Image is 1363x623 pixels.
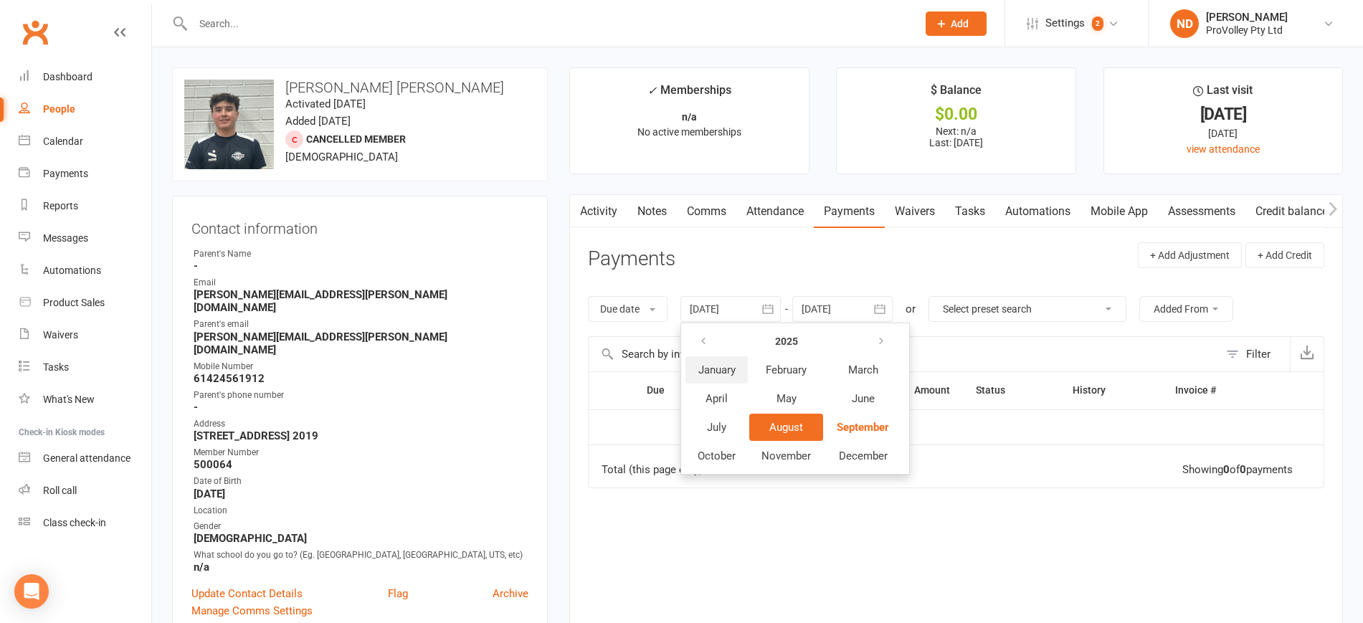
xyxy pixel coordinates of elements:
button: June [825,385,901,412]
span: November [761,450,811,462]
strong: 500064 [194,458,528,471]
strong: 2025 [775,336,798,347]
a: Mobile App [1081,195,1158,228]
a: Archive [493,585,528,602]
button: Added From [1139,296,1233,322]
strong: [DEMOGRAPHIC_DATA] [194,532,528,545]
strong: - [194,401,528,414]
div: What school do you go to? (Eg. [GEOGRAPHIC_DATA], [GEOGRAPHIC_DATA], UTS, etc) [194,548,528,562]
div: Dashboard [43,71,92,82]
a: Messages [19,222,151,255]
div: ND [1170,9,1199,38]
div: Address [194,417,528,431]
a: Tasks [19,351,151,384]
div: Member Number [194,446,528,460]
button: + Add Credit [1245,242,1324,268]
div: Parent's Name [194,247,528,261]
span: No active memberships [637,126,741,138]
span: Settings [1045,7,1085,39]
h3: Contact information [191,215,528,237]
p: Next: n/a Last: [DATE] [850,125,1062,148]
div: Last visit [1193,81,1253,107]
button: Add [926,11,987,36]
strong: [PERSON_NAME][EMAIL_ADDRESS][PERSON_NAME][DOMAIN_NAME] [194,288,528,314]
a: Flag [388,585,408,602]
div: [DATE] [1117,107,1329,122]
a: Credit balance [1245,195,1338,228]
div: Filter [1246,346,1271,363]
strong: 61424561912 [194,372,528,385]
a: Tasks [945,195,995,228]
span: February [766,363,807,376]
h3: [PERSON_NAME] [PERSON_NAME] [184,80,536,95]
a: Update Contact Details [191,585,303,602]
button: February [749,356,823,384]
a: Waivers [885,195,945,228]
a: Assessments [1158,195,1245,228]
div: Tasks [43,361,69,373]
a: Comms [677,195,736,228]
span: October [698,450,736,462]
input: Search by invoice number [589,337,1219,371]
div: Class check-in [43,517,106,528]
th: Invoice # [1162,372,1278,409]
span: September [837,421,889,434]
h3: Payments [588,248,675,270]
i: ✓ [647,84,657,98]
div: Location [194,504,528,518]
button: April [685,385,748,412]
button: January [685,356,748,384]
div: [DATE] [1117,125,1329,141]
div: Payments [43,168,88,179]
div: ProVolley Pty Ltd [1206,24,1288,37]
div: Total (this page only): of [602,464,773,476]
a: view attendance [1187,143,1260,155]
div: Parent's email [194,318,528,331]
div: or [906,300,916,318]
div: Parent's phone number [194,389,528,402]
span: Cancelled member [306,133,406,145]
button: August [749,414,823,441]
span: December [839,450,888,462]
span: June [852,392,875,405]
a: Product Sales [19,287,151,319]
a: Activity [570,195,627,228]
th: Status [963,372,1059,409]
div: $ Balance [931,81,982,107]
a: Manage Comms Settings [191,602,313,619]
a: People [19,93,151,125]
a: Automations [19,255,151,287]
button: September [825,414,901,441]
button: November [749,442,823,470]
div: Messages [43,232,88,244]
button: Due date [588,296,668,322]
button: March [825,356,901,384]
div: Product Sales [43,297,105,308]
input: Search... [189,14,907,34]
button: October [685,442,748,470]
time: Activated [DATE] [285,98,366,110]
span: Add [951,18,969,29]
div: Waivers [43,329,78,341]
strong: [DATE] [194,488,528,500]
div: Date of Birth [194,475,528,488]
a: Payments [19,158,151,190]
span: 2 [1092,16,1103,31]
div: Automations [43,265,101,276]
a: Calendar [19,125,151,158]
button: December [825,442,901,470]
a: Waivers [19,319,151,351]
button: July [685,414,748,441]
div: Gender [194,520,528,533]
strong: [PERSON_NAME][EMAIL_ADDRESS][PERSON_NAME][DOMAIN_NAME] [194,330,528,356]
strong: 0 [1240,463,1246,476]
div: Open Intercom Messenger [14,574,49,609]
div: Calendar [43,135,83,147]
strong: n/a [682,111,697,123]
a: Clubworx [17,14,53,50]
button: + Add Adjustment [1138,242,1242,268]
a: Class kiosk mode [19,507,151,539]
span: January [698,363,736,376]
a: Reports [19,190,151,222]
div: Roll call [43,485,77,496]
